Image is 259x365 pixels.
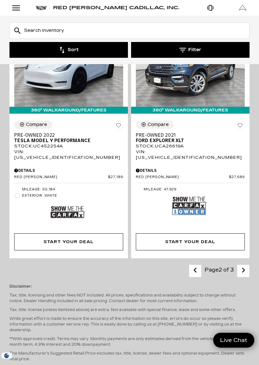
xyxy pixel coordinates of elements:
span: Tesla Model Y Performance [14,138,118,143]
p: Tax, title, license (unless itemized above) are extra. Not available with special finance, lease ... [9,307,250,313]
button: Compare Vehicle [136,121,174,129]
span: Pre-Owned 2022 [14,133,118,138]
span: Pre-Owned 2021 [136,133,240,138]
button: Save Vehicle [235,121,245,133]
div: Stock : UC452254A [14,143,123,149]
div: Start Your Deal [136,233,245,250]
img: 2021 Ford Explorer XLT [136,25,245,107]
div: Page 2 of 3 [202,265,237,277]
div: 360° WalkAround/Features [131,107,250,114]
div: 360° WalkAround/Features [9,107,128,114]
div: Start Your Deal [44,238,93,245]
span: $27,689 [229,175,245,180]
div: Pricing Details - Pre-Owned 2021 Ford Explorer XLT [136,168,245,173]
span: $27,189 [108,175,123,180]
p: **With approved credit. Terms may vary. Monthly payments are only estimates derived from the vehi... [9,336,250,347]
img: Cadillac logo [36,6,47,10]
a: Pre-Owned 2021Ford Explorer XLT [136,133,245,143]
div: Stock : UCA26619A [136,143,245,149]
div: Pricing Details - Pre-Owned 2022 Tesla Model Y Performance [14,168,123,173]
div: Compare [148,122,169,128]
img: Show Me the CARFAX Badge [51,200,85,224]
li: Mileage: 50,184 [14,186,123,193]
a: Red [PERSON_NAME] $27,689 [136,175,245,180]
img: Show Me the CARFAX 1-Owner Badge [172,194,207,217]
div: VIN: [US_VEHICLE_IDENTIFICATION_NUMBER] [136,149,245,160]
a: Live Chat [213,333,254,348]
div: Start Your Deal [14,233,123,250]
a: Pre-Owned 2022Tesla Model Y Performance [14,133,123,143]
span: Live Chat [217,337,250,344]
button: Filter [131,42,250,58]
a: next page [237,265,250,276]
span: Ford Explorer XLT [136,138,240,143]
p: Tax, title, licensing and other fees NOT included. All prices, specifications and availability su... [9,292,250,304]
button: Compare Vehicle [14,121,52,129]
strong: Disclaimer: [9,284,32,289]
a: previous page [189,265,202,276]
span: Red [PERSON_NAME] [136,175,229,180]
li: Mileage: 47,929 [136,186,245,193]
div: VIN: [US_VEHICLE_IDENTIFICATION_NUMBER] [14,149,123,160]
img: 2022 Tesla Model Y Performance [14,25,123,107]
a: Red [PERSON_NAME] $27,189 [14,175,123,180]
span: Exterior: White [22,193,123,199]
button: Sort [9,42,128,58]
a: Red [PERSON_NAME] Cadillac, Inc. [53,6,179,10]
button: Save Vehicle [114,121,123,133]
span: Red [PERSON_NAME] Cadillac, Inc. [53,5,179,10]
div: Start Your Deal [165,238,215,245]
span: Red [PERSON_NAME] [14,175,108,180]
div: Compare [26,122,47,128]
input: Search Inventory [9,22,250,39]
p: While great effort is made to ensure the accuracy of the information on this site, errors do occu... [9,316,250,333]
